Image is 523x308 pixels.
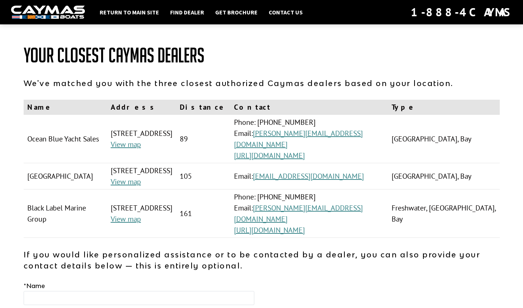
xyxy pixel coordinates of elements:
[111,140,141,149] a: View map
[211,7,261,17] a: Get Brochure
[388,100,499,115] th: Type
[111,214,141,224] a: View map
[230,115,388,163] td: Phone: [PHONE_NUMBER] Email:
[234,129,363,149] a: [PERSON_NAME][EMAIL_ADDRESS][DOMAIN_NAME]
[230,100,388,115] th: Contact
[230,189,388,238] td: Phone: [PHONE_NUMBER] Email:
[24,281,45,290] label: Name
[24,78,500,89] p: We've matched you with the three closest authorized Caymas dealers based on your location.
[234,225,305,235] a: [URL][DOMAIN_NAME]
[265,7,306,17] a: Contact Us
[388,115,499,163] td: [GEOGRAPHIC_DATA], Bay
[24,163,107,189] td: [GEOGRAPHIC_DATA]
[96,7,163,17] a: Return to main site
[176,100,230,115] th: Distance
[234,151,305,160] a: [URL][DOMAIN_NAME]
[24,44,500,66] h1: Your Closest Caymas Dealers
[234,203,363,224] a: [PERSON_NAME][EMAIL_ADDRESS][DOMAIN_NAME]
[11,6,85,19] img: white-logo-c9c8dbefe5ff5ceceb0f0178aa75bf4bb51f6bca0971e226c86eb53dfe498488.png
[107,189,176,238] td: [STREET_ADDRESS]
[253,171,364,181] a: [EMAIL_ADDRESS][DOMAIN_NAME]
[107,115,176,163] td: [STREET_ADDRESS]
[24,100,107,115] th: Name
[176,189,230,238] td: 161
[388,163,499,189] td: [GEOGRAPHIC_DATA], Bay
[388,189,499,238] td: Freshwater, [GEOGRAPHIC_DATA], Bay
[176,115,230,163] td: 89
[176,163,230,189] td: 105
[411,4,512,20] div: 1-888-4CAYMAS
[24,115,107,163] td: Ocean Blue Yacht Sales
[24,189,107,238] td: Black Label Marine Group
[230,163,388,189] td: Email:
[111,177,141,186] a: View map
[166,7,208,17] a: Find Dealer
[107,163,176,189] td: [STREET_ADDRESS]
[24,249,500,271] p: If you would like personalized assistance or to be contacted by a dealer, you can also provide yo...
[107,100,176,115] th: Address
